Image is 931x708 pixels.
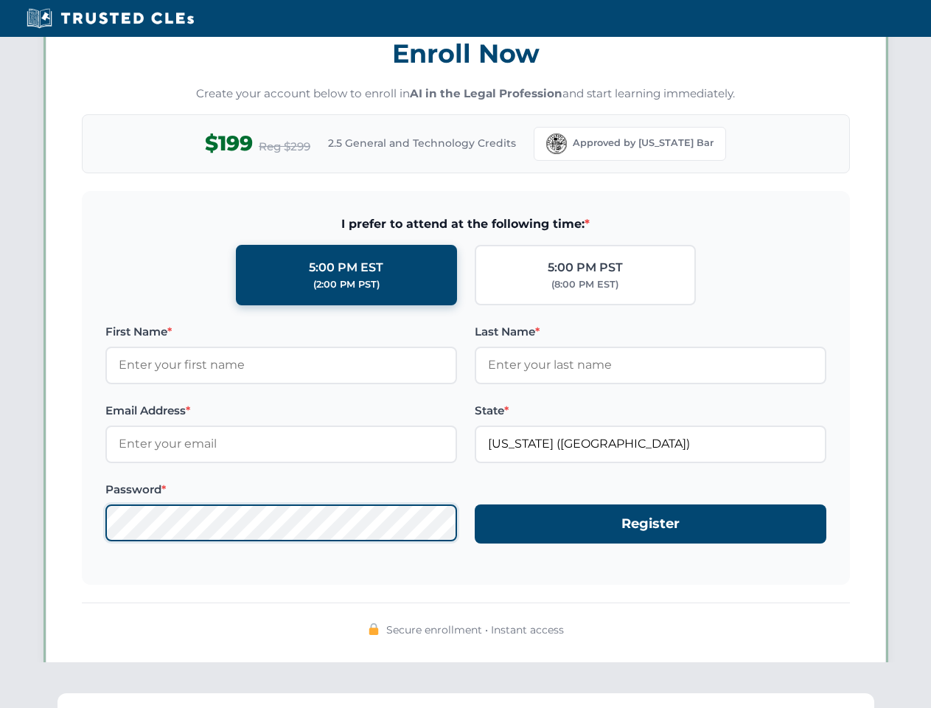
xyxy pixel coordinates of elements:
[105,347,457,383] input: Enter your first name
[475,426,826,462] input: Florida (FL)
[410,86,562,100] strong: AI in the Legal Profession
[105,426,457,462] input: Enter your email
[22,7,198,29] img: Trusted CLEs
[82,30,850,77] h3: Enroll Now
[546,133,567,154] img: Florida Bar
[475,323,826,341] label: Last Name
[475,347,826,383] input: Enter your last name
[105,323,457,341] label: First Name
[82,86,850,103] p: Create your account below to enroll in and start learning immediately.
[551,277,618,292] div: (8:00 PM EST)
[309,258,383,277] div: 5:00 PM EST
[313,277,380,292] div: (2:00 PM PST)
[548,258,623,277] div: 5:00 PM PST
[259,138,310,156] span: Reg $299
[105,215,826,234] span: I prefer to attend at the following time:
[386,622,564,638] span: Secure enrollment • Instant access
[573,136,714,150] span: Approved by [US_STATE] Bar
[205,127,253,160] span: $199
[328,135,516,151] span: 2.5 General and Technology Credits
[475,402,826,420] label: State
[105,402,457,420] label: Email Address
[475,504,826,544] button: Register
[105,481,457,499] label: Password
[368,623,380,635] img: 🔒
